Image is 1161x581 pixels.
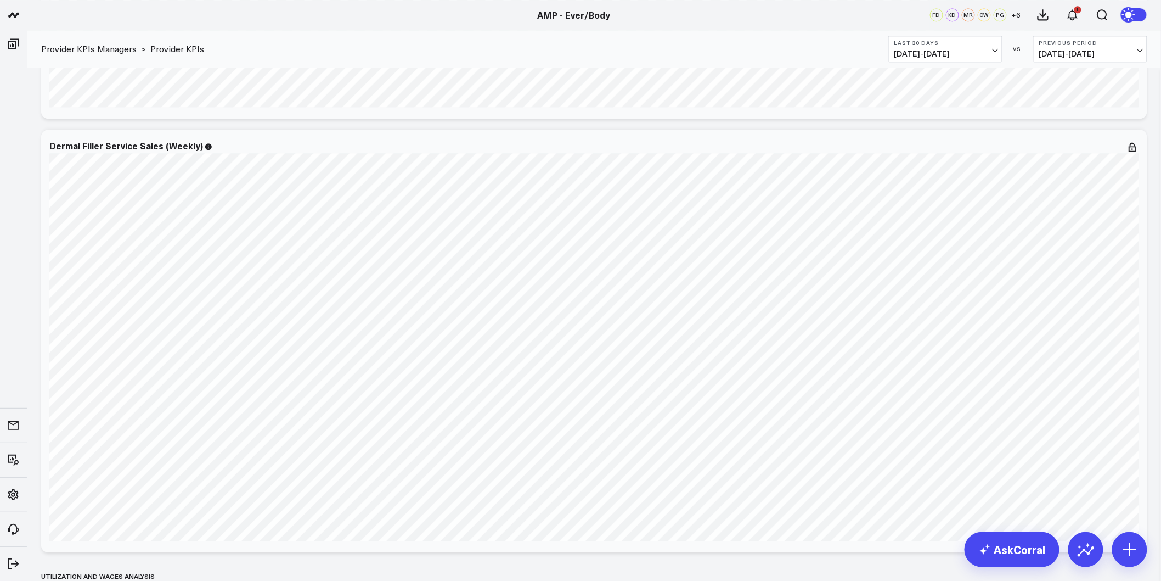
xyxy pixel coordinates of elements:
div: CW [978,8,991,21]
b: Last 30 Days [894,40,996,46]
a: AskCorral [965,532,1059,567]
span: [DATE] - [DATE] [894,49,996,58]
div: VS [1008,46,1028,52]
div: PG [994,8,1007,21]
button: Previous Period[DATE]-[DATE] [1033,36,1147,62]
button: Last 30 Days[DATE]-[DATE] [888,36,1002,62]
a: Provider KPIs Managers [41,43,137,55]
a: AMP - Ever/Body [537,9,610,21]
div: FD [930,8,943,21]
span: + 6 [1012,11,1021,19]
div: KD [946,8,959,21]
a: Provider KPIs [150,43,204,55]
button: +6 [1010,8,1023,21]
div: 1 [1074,6,1081,13]
div: Dermal Filler Service Sales (Weekly) [49,139,203,152]
span: [DATE] - [DATE] [1039,49,1141,58]
div: MR [962,8,975,21]
div: > [41,43,146,55]
b: Previous Period [1039,40,1141,46]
